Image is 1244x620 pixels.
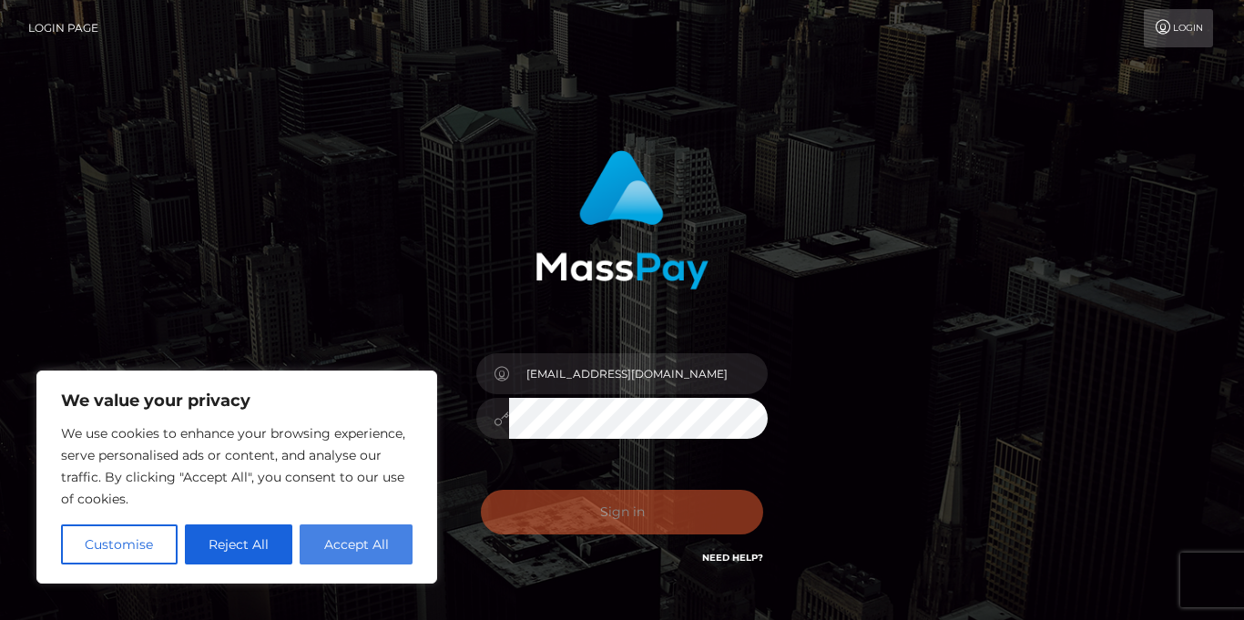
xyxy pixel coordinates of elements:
[535,150,709,290] img: MassPay Login
[702,552,763,564] a: Need Help?
[28,9,98,47] a: Login Page
[61,524,178,564] button: Customise
[185,524,293,564] button: Reject All
[36,371,437,584] div: We value your privacy
[509,353,768,394] input: Username...
[61,390,413,412] p: We value your privacy
[1144,9,1213,47] a: Login
[61,422,413,510] p: We use cookies to enhance your browsing experience, serve personalised ads or content, and analys...
[300,524,413,564] button: Accept All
